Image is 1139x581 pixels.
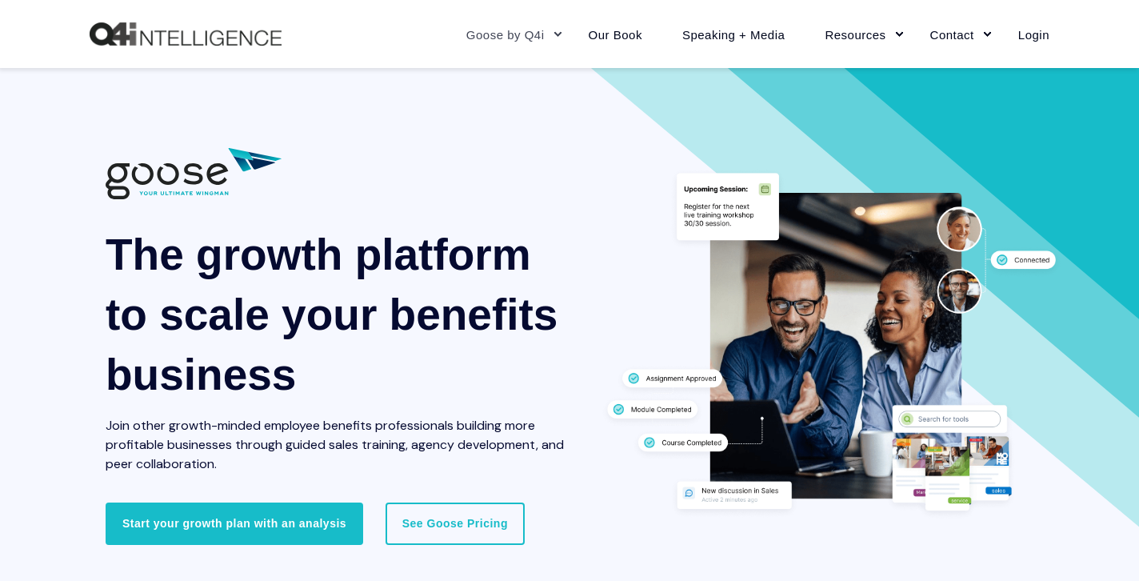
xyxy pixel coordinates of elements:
[90,22,282,46] a: Back to Home
[106,503,363,544] a: Start your growth plan with an analysis
[90,22,282,46] img: Q4intelligence, LLC logo
[106,230,558,399] span: The growth platform to scale your benefits business
[386,503,525,544] a: See Goose Pricing
[597,166,1065,523] img: Two professionals working together at a desk surrounded by graphics displaying different features...
[106,148,282,199] img: 01882 Goose Q4i Logo wTag-CC
[106,417,564,472] span: Join other growth-minded employee benefits professionals building more profitable businesses thro...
